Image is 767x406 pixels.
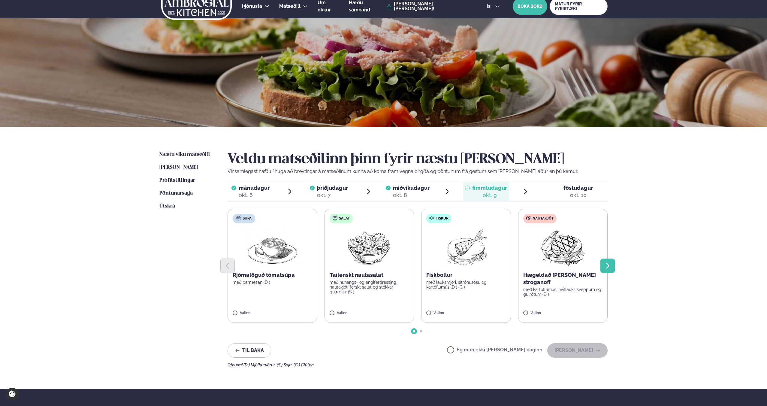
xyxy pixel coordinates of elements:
[393,192,430,199] div: okt. 8
[563,185,593,191] span: föstudagur
[228,343,271,358] button: Til baka
[159,204,175,209] span: Útskrá
[228,168,608,175] p: Vinsamlegast hafðu í huga að breytingar á matseðlinum kunna að koma fram vegna birgða og pöntunum...
[159,152,210,157] span: Næstu viku matseðill
[339,216,350,221] span: Salat
[228,362,608,367] div: Ofnæmi:
[436,216,448,221] span: Fiskur
[159,151,210,158] a: Næstu viku matseðill
[526,216,531,220] img: beef.svg
[330,280,409,294] p: með hunangs- og engiferdressing, nautakjöt, ferskt salat og stökkar gulrætur (S )
[159,203,175,210] a: Útskrá
[439,228,493,267] img: Fish.png
[426,271,506,279] p: Fiskbollur
[472,185,507,191] span: fimmtudagur
[239,192,270,199] div: okt. 6
[239,185,270,191] span: mánudagur
[387,2,473,11] a: [PERSON_NAME] [PERSON_NAME]!
[6,388,18,400] a: Cookie settings
[159,164,198,171] a: [PERSON_NAME]
[333,216,337,220] img: salad.svg
[393,185,430,191] span: miðvikudagur
[159,190,193,197] a: Pöntunarsaga
[277,362,294,367] span: (S ) Soja ,
[523,271,603,286] p: Hægeldað [PERSON_NAME] stroganoff
[159,191,193,196] span: Pöntunarsaga
[429,216,434,220] img: fish.svg
[220,259,235,273] button: Previous slide
[343,228,396,267] img: Salad.png
[233,280,312,285] p: með parmesan (D )
[536,228,589,267] img: Beef-Meat.png
[482,4,504,9] button: is
[317,192,348,199] div: okt. 7
[472,192,507,199] div: okt. 9
[159,177,195,184] a: Prófílstillingar
[159,178,195,183] span: Prófílstillingar
[413,330,415,332] span: Go to slide 1
[563,192,593,199] div: okt. 10
[233,271,312,279] p: Rjómalöguð tómatsúpa
[426,280,506,289] p: með lauksmjöri, sítrónusósu og kartöflumús (D ) (G )
[547,343,608,358] button: [PERSON_NAME]
[242,3,262,9] span: Þjónusta
[523,287,603,297] p: með kartöflumús, hvítlauks sveppum og gulrótum (D )
[317,185,348,191] span: þriðjudagur
[330,271,409,279] p: Taílenskt nautasalat
[159,165,198,170] span: [PERSON_NAME]
[228,151,608,168] h2: Veldu matseðilinn þinn fyrir næstu [PERSON_NAME]
[243,216,252,221] span: Súpa
[420,330,422,332] span: Go to slide 2
[246,228,299,267] img: Soup.png
[600,259,615,273] button: Next slide
[279,3,300,9] span: Matseðill
[279,3,300,10] a: Matseðill
[236,216,241,220] img: soup.svg
[243,362,277,367] span: (D ) Mjólkurvörur ,
[487,4,492,9] span: is
[533,216,554,221] span: Nautakjöt
[242,3,262,10] a: Þjónusta
[294,362,314,367] span: (G ) Glúten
